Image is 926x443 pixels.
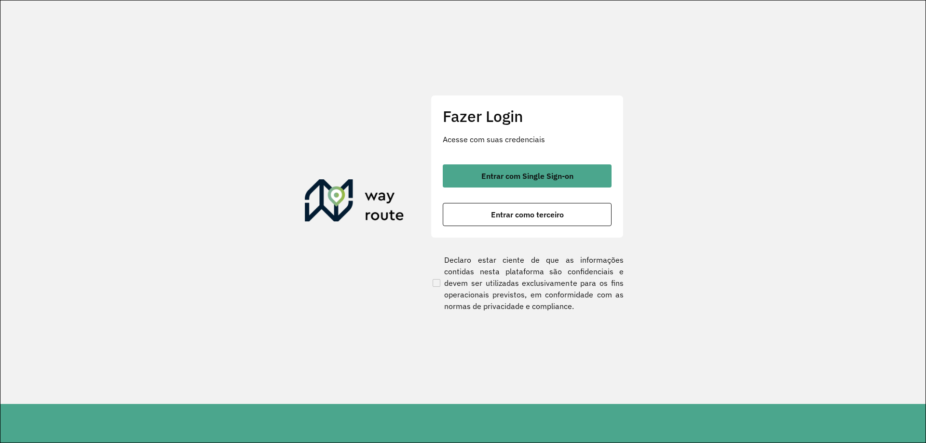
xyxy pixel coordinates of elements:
h2: Fazer Login [443,107,612,125]
img: Roteirizador AmbevTech [305,179,404,226]
button: button [443,203,612,226]
label: Declaro estar ciente de que as informações contidas nesta plataforma são confidenciais e devem se... [431,254,624,312]
button: button [443,164,612,188]
span: Entrar como terceiro [491,211,564,218]
p: Acesse com suas credenciais [443,134,612,145]
span: Entrar com Single Sign-on [481,172,573,180]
